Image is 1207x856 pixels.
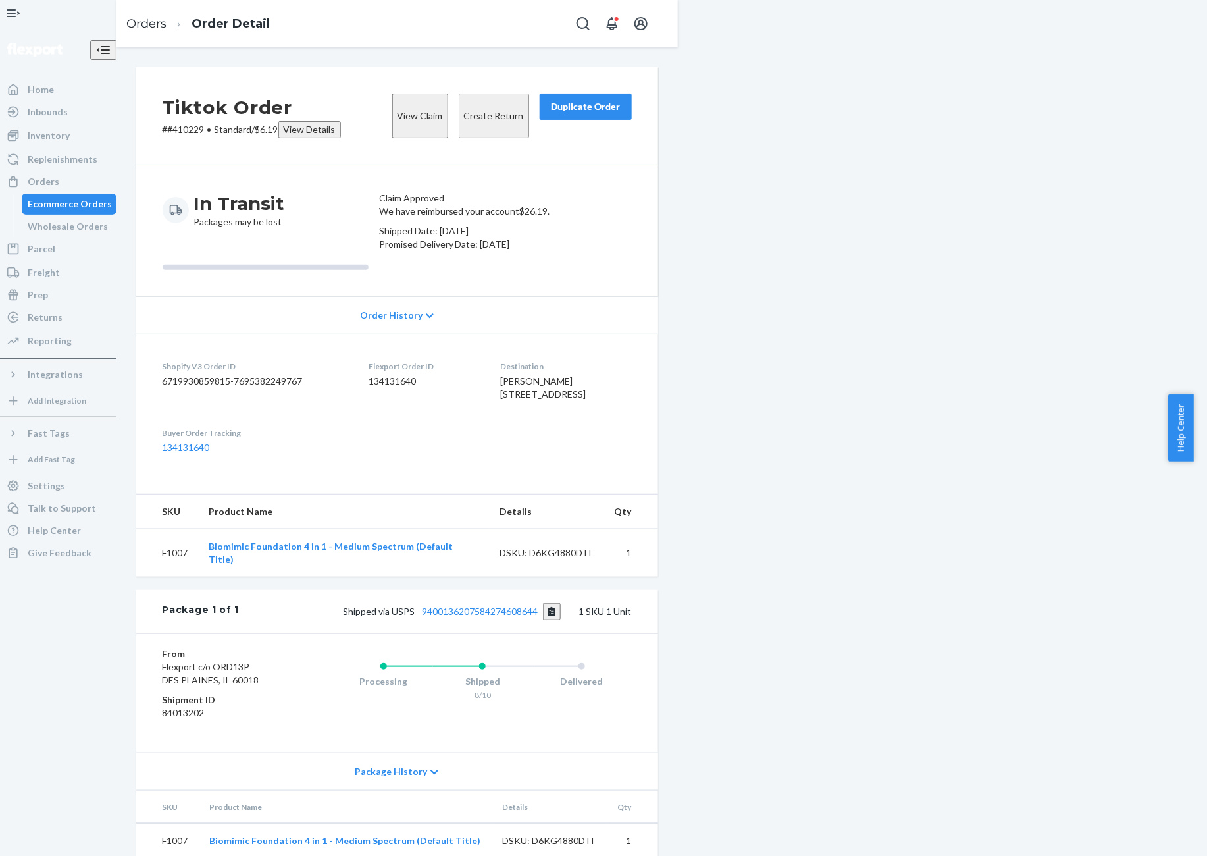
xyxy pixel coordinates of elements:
[355,765,427,778] span: Package History
[192,16,270,31] a: Order Detail
[28,242,55,255] div: Parcel
[22,194,116,215] a: Ecommerce Orders
[360,309,423,322] span: Order History
[28,368,83,381] div: Integrations
[163,121,341,138] p: # #410229 / $6.19
[503,834,596,847] div: DSKU: D6KG4880DTI
[28,427,70,440] div: Fast Tags
[194,192,285,215] h3: In Transit
[392,94,448,138] button: View Claim
[1168,394,1194,462] button: Help Center
[163,603,240,620] div: Package 1 of 1
[28,395,86,406] div: Add Integration
[116,5,281,43] ol: breadcrumbs
[209,541,453,565] a: Biomimic Foundation 4 in 1 - Medium Spectrum (Default Title)
[604,495,658,529] th: Qty
[501,361,632,372] dt: Destination
[492,791,607,824] th: Details
[163,693,282,707] dt: Shipment ID
[369,375,480,388] dd: 134131640
[239,603,631,620] div: 1 SKU 1 Unit
[28,334,72,348] div: Reporting
[136,791,199,824] th: SKU
[459,94,529,138] button: Create Return
[284,123,336,136] div: View Details
[551,100,621,113] div: Duplicate Order
[422,606,538,617] a: 9400136207584274608644
[207,124,212,135] span: •
[607,791,657,824] th: Qty
[343,606,561,617] span: Shipped via USPS
[278,121,341,138] button: View Details
[379,192,632,205] header: Claim Approved
[28,479,65,493] div: Settings
[500,547,593,560] div: DSKU: D6KG4880DTI
[163,442,210,453] a: 134131640
[28,524,81,537] div: Help Center
[199,495,490,529] th: Product Name
[7,43,63,57] img: Flexport logo
[604,529,658,577] td: 1
[28,220,109,233] div: Wholesale Orders
[163,707,282,720] dd: 84013202
[501,375,586,400] span: [PERSON_NAME] [STREET_ADDRESS]
[379,205,632,218] p: We have reimbursed your account $26.19 .
[28,83,54,96] div: Home
[540,94,632,120] button: Duplicate Order
[194,192,285,228] div: Packages may be lost
[532,675,632,688] div: Delivered
[163,361,348,372] dt: Shopify V3 Order ID
[433,675,532,688] div: Shipped
[28,454,75,465] div: Add Fast Tag
[163,647,282,660] dt: From
[136,495,199,529] th: SKU
[209,835,480,846] a: Biomimic Foundation 4 in 1 - Medium Spectrum (Default Title)
[28,153,97,166] div: Replenishments
[379,238,632,251] p: Promised Delivery Date: [DATE]
[543,603,561,620] button: Copy tracking number
[28,175,59,188] div: Orders
[163,427,348,439] dt: Buyer Order Tracking
[28,502,96,515] div: Talk to Support
[489,495,603,529] th: Details
[163,94,341,121] h2: Tiktok Order
[28,311,63,324] div: Returns
[628,11,654,37] button: Open account menu
[28,547,91,560] div: Give Feedback
[90,40,116,60] button: Close Navigation
[136,529,199,577] td: F1007
[127,16,167,31] a: Orders
[163,661,259,685] span: Flexport c/o ORD13P DES PLAINES, IL 60018
[22,216,116,237] a: Wholesale Orders
[28,129,70,142] div: Inventory
[28,198,113,211] div: Ecommerce Orders
[334,675,433,688] div: Processing
[215,124,252,135] span: Standard
[369,361,480,372] dt: Flexport Order ID
[570,11,596,37] button: Open Search Box
[163,375,348,388] dd: 6719930859815-7695382249767
[28,266,60,279] div: Freight
[28,288,48,302] div: Prep
[28,105,68,119] div: Inbounds
[379,225,632,238] p: Shipped Date: [DATE]
[199,791,492,824] th: Product Name
[433,689,532,701] div: 8/10
[599,11,625,37] button: Open notifications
